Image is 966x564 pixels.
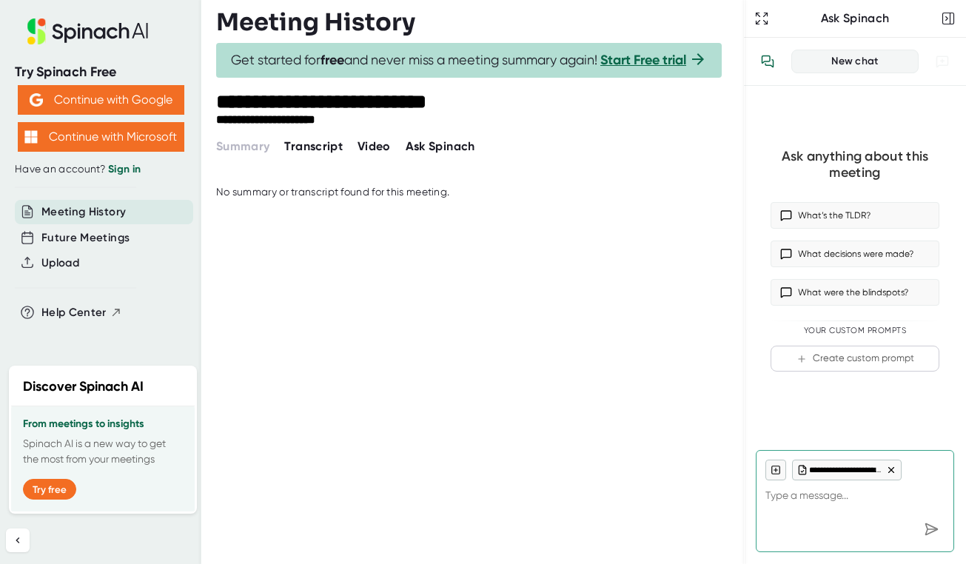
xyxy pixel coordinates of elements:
[216,8,415,36] h3: Meeting History
[23,418,183,430] h3: From meetings to insights
[358,139,391,153] span: Video
[358,138,391,155] button: Video
[600,52,686,68] a: Start Free trial
[23,377,144,397] h2: Discover Spinach AI
[753,47,782,76] button: View conversation history
[216,138,269,155] button: Summary
[284,138,343,155] button: Transcript
[23,479,76,500] button: Try free
[41,204,126,221] button: Meeting History
[771,148,939,181] div: Ask anything about this meeting
[284,139,343,153] span: Transcript
[801,55,909,68] div: New chat
[41,304,122,321] button: Help Center
[771,279,939,306] button: What were the blindspots?
[41,229,130,246] button: Future Meetings
[15,64,187,81] div: Try Spinach Free
[15,163,187,176] div: Have an account?
[216,139,269,153] span: Summary
[41,304,107,321] span: Help Center
[771,202,939,229] button: What’s the TLDR?
[108,163,141,175] a: Sign in
[771,326,939,336] div: Your Custom Prompts
[6,528,30,552] button: Collapse sidebar
[231,52,707,69] span: Get started for and never miss a meeting summary again!
[30,93,43,107] img: Aehbyd4JwY73AAAAAElFTkSuQmCC
[771,346,939,372] button: Create custom prompt
[406,138,475,155] button: Ask Spinach
[216,186,449,199] div: No summary or transcript found for this meeting.
[771,241,939,267] button: What decisions were made?
[41,255,79,272] button: Upload
[938,8,959,29] button: Close conversation sidebar
[23,436,183,467] p: Spinach AI is a new way to get the most from your meetings
[918,516,945,543] div: Send message
[751,8,772,29] button: Expand to Ask Spinach page
[18,122,184,152] button: Continue with Microsoft
[772,11,938,26] div: Ask Spinach
[406,139,475,153] span: Ask Spinach
[18,85,184,115] button: Continue with Google
[321,52,344,68] b: free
